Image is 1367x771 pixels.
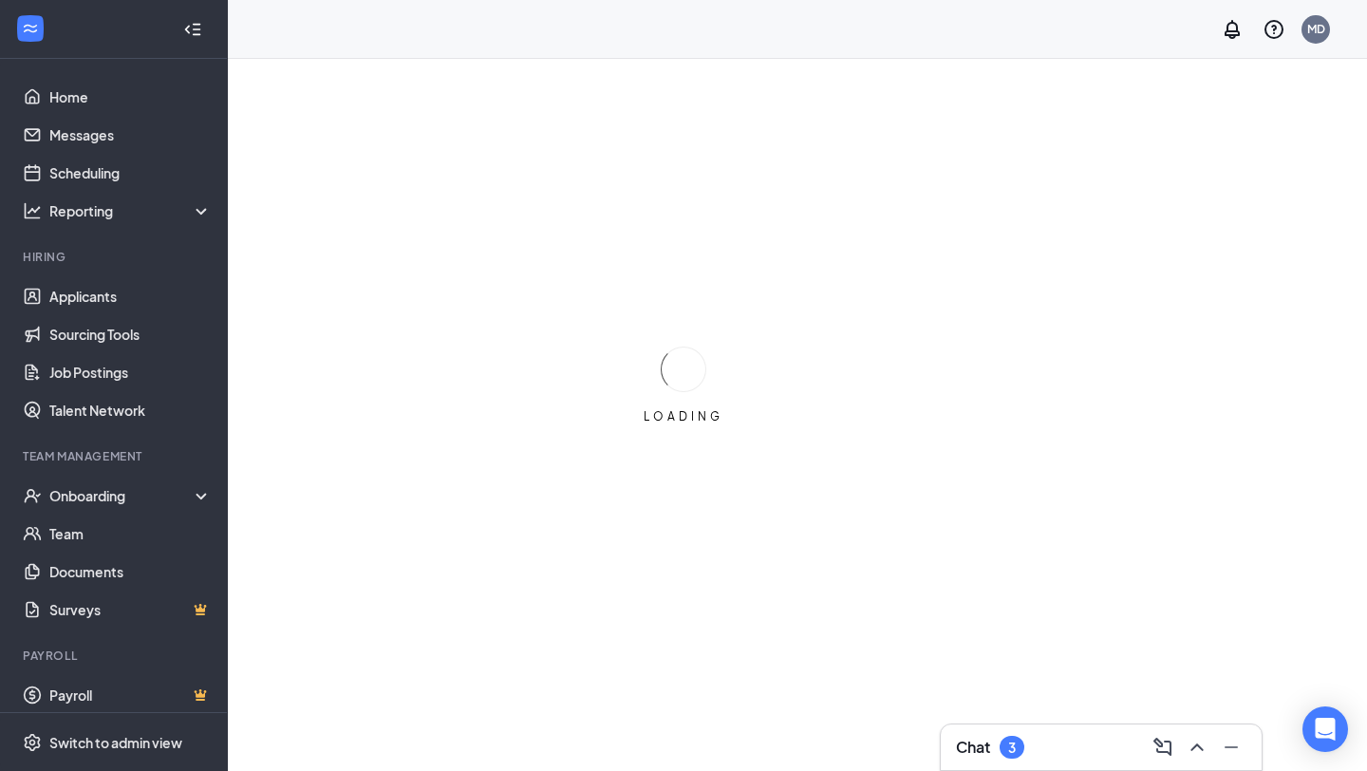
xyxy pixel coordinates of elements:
div: LOADING [636,408,731,424]
a: PayrollCrown [49,676,212,714]
div: Reporting [49,201,213,220]
svg: Analysis [23,201,42,220]
div: Open Intercom Messenger [1302,706,1348,752]
a: Scheduling [49,154,212,192]
svg: UserCheck [23,486,42,505]
a: Applicants [49,277,212,315]
div: 3 [1008,740,1016,756]
button: Minimize [1216,732,1246,762]
a: Documents [49,553,212,591]
svg: Notifications [1221,18,1244,41]
a: Talent Network [49,391,212,429]
svg: Collapse [183,20,202,39]
svg: Settings [23,733,42,752]
button: ComposeMessage [1148,732,1178,762]
a: Home [49,78,212,116]
div: Switch to admin view [49,733,182,752]
div: Team Management [23,448,208,464]
a: Messages [49,116,212,154]
svg: ChevronUp [1186,736,1208,759]
div: MD [1307,21,1325,37]
div: Hiring [23,249,208,265]
svg: Minimize [1220,736,1243,759]
svg: QuestionInfo [1263,18,1285,41]
a: Team [49,515,212,553]
a: SurveysCrown [49,591,212,629]
div: Onboarding [49,486,196,505]
a: Sourcing Tools [49,315,212,353]
svg: ComposeMessage [1152,736,1174,759]
button: ChevronUp [1182,732,1212,762]
svg: WorkstreamLogo [21,19,40,38]
a: Job Postings [49,353,212,391]
div: Payroll [23,648,208,664]
h3: Chat [956,737,990,758]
